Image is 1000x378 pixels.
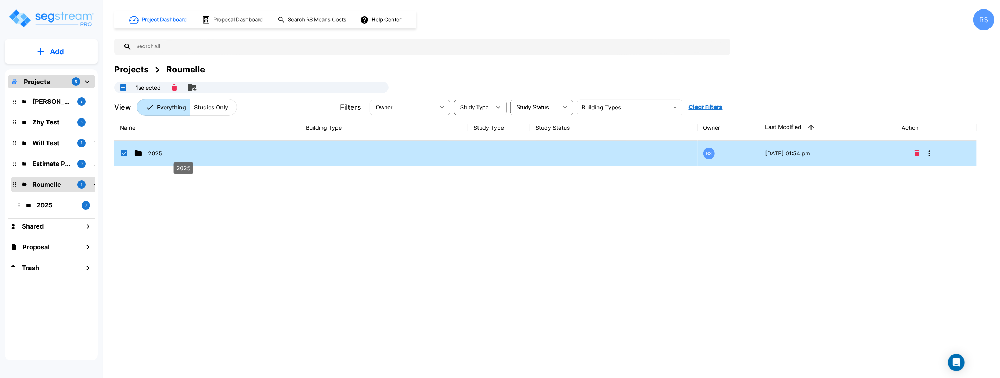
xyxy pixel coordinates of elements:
button: Delete [912,146,922,160]
p: Studies Only [194,103,228,111]
h1: Trash [22,263,39,273]
p: 2025 [177,164,191,172]
div: Projects [114,63,148,76]
button: Help Center [359,13,404,26]
button: Studies Only [190,99,237,116]
p: Roumelle [32,180,72,189]
th: Action [896,115,977,141]
p: 1 [81,181,83,187]
p: Add [50,46,64,57]
h1: Proposal Dashboard [213,16,263,24]
p: Zhy Test [32,117,72,127]
div: Select [371,97,435,117]
div: Open Intercom Messenger [948,354,965,371]
input: Search All [132,39,727,55]
h1: Search RS Means Costs [288,16,346,24]
button: Delete [169,82,180,94]
th: Study Type [468,115,530,141]
button: Clear Filters [686,100,725,114]
p: Estimate Property [32,159,72,168]
span: Study Status [517,104,549,110]
p: 1 [81,140,83,146]
div: Roumelle [166,63,205,76]
h1: Shared [22,222,44,231]
th: Building Type [300,115,468,141]
p: Everything [157,103,186,111]
button: Project Dashboard [127,12,191,27]
p: Filters [340,102,361,113]
p: 1 selected [136,83,161,92]
div: Platform [137,99,237,116]
div: RS [973,9,994,30]
p: 2025 [148,149,218,158]
p: 2025 [37,200,76,210]
p: 5 [81,119,83,125]
span: Study Type [460,104,489,110]
p: 2 [81,98,83,104]
button: More-Options [922,146,936,160]
p: Projects [24,77,50,87]
div: RS [703,148,715,159]
button: Proposal Dashboard [199,12,267,27]
img: Logo [8,8,94,28]
input: Building Types [579,102,669,112]
p: View [114,102,131,113]
th: Name [114,115,300,141]
button: Move [185,81,199,95]
th: Study Status [530,115,697,141]
th: Owner [698,115,759,141]
span: Owner [376,104,393,110]
button: Add [5,41,98,62]
p: 0 [81,161,83,167]
button: Open [670,102,680,112]
p: 0 [85,202,87,208]
p: 5 [75,79,77,85]
button: UnSelectAll [116,81,130,95]
h1: Proposal [23,242,50,252]
th: Last Modified [759,115,896,141]
p: Will Test [32,138,72,148]
div: Select [512,97,558,117]
button: Search RS Means Costs [275,13,350,27]
p: Emmanuel QA [32,97,72,106]
button: Everything [137,99,190,116]
p: [DATE] 01:54 pm [765,149,890,158]
div: Select [455,97,491,117]
h1: Project Dashboard [142,16,187,24]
